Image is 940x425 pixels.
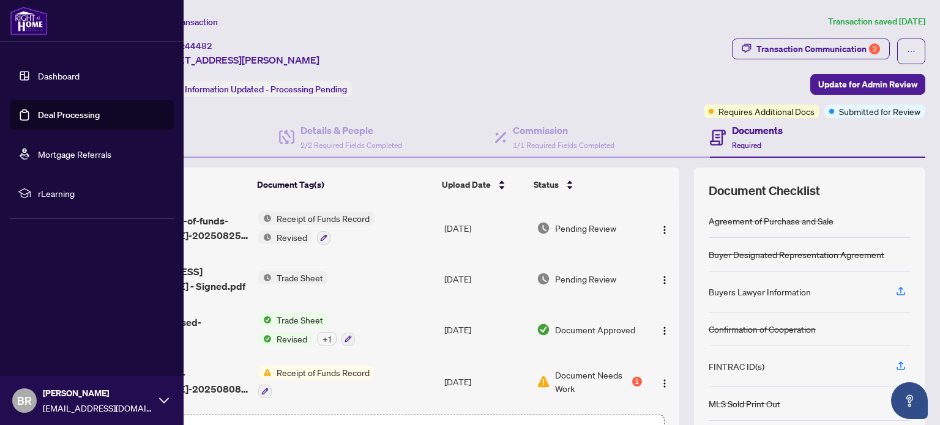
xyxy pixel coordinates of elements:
div: + 1 [317,332,337,346]
img: Document Status [537,272,550,286]
span: Upload Date [442,178,491,191]
img: Document Status [537,221,550,235]
span: ellipsis [907,47,916,56]
div: Agreement of Purchase and Sale [709,214,834,227]
span: Submitted for Review [839,105,920,118]
span: Revised [272,332,312,346]
img: Status Icon [258,313,272,327]
span: Trade Sheet [272,313,328,327]
img: Logo [660,275,670,285]
img: Logo [660,225,670,235]
div: 2 [869,43,880,54]
th: Status [529,168,643,202]
h4: Commission [513,123,614,138]
button: Transaction Communication2 [732,39,890,59]
img: Status Icon [258,231,272,244]
div: Transaction Communication [756,39,880,59]
img: Status Icon [258,366,272,379]
button: Update for Admin Review [810,74,925,95]
img: Document Status [537,323,550,336]
div: Buyer Designated Representation Agreement [709,248,884,261]
span: [EMAIL_ADDRESS][DOMAIN_NAME] [43,401,153,415]
a: Deal Processing [38,109,100,120]
td: [DATE] [439,356,532,408]
span: Receipt of Funds Record [272,366,375,379]
img: Logo [660,326,670,336]
img: Status Icon [258,212,272,225]
div: Buyers Lawyer Information [709,285,811,298]
button: Logo [655,372,674,391]
button: Status IconReceipt of Funds Record [258,366,375,399]
span: Revised [272,231,312,244]
td: [DATE] [439,303,532,356]
span: Information Updated - Processing Pending [185,84,347,95]
div: FINTRAC ID(s) [709,360,764,373]
h4: Documents [732,123,783,138]
span: [STREET_ADDRESS][PERSON_NAME] [152,53,319,67]
article: Transaction saved [DATE] [828,15,925,29]
span: 1/1 Required Fields Completed [513,141,614,150]
td: [DATE] [439,202,532,254]
button: Status IconTrade Sheet [258,271,328,284]
span: BR [17,392,32,409]
div: Status: [152,81,352,97]
span: Receipt of Funds Record [272,212,375,225]
a: Mortgage Referrals [38,149,111,160]
img: Document Status [537,375,550,388]
button: Logo [655,218,674,238]
span: Document Checklist [709,182,820,199]
span: Required [732,141,761,150]
span: 2/2 Required Fields Completed [300,141,402,150]
a: Dashboard [38,70,80,81]
div: 1 [632,377,642,386]
button: Open asap [891,382,928,419]
span: Status [534,178,559,191]
span: rLearning [38,187,165,200]
button: Status IconTrade SheetStatus IconRevised+1 [258,313,355,346]
span: Document Needs Work [555,368,630,395]
button: Status IconReceipt of Funds RecordStatus IconRevised [258,212,375,245]
span: 44482 [185,40,212,51]
div: MLS Sold Print Out [709,397,780,410]
img: Logo [660,379,670,388]
span: Pending Review [555,272,616,286]
span: View Transaction [152,17,218,28]
span: Trade Sheet [272,271,328,284]
span: Document Approved [555,323,635,336]
td: [DATE] [439,254,532,303]
span: [PERSON_NAME] [43,386,153,400]
button: Logo [655,269,674,289]
img: Status Icon [258,271,272,284]
div: Confirmation of Cooperation [709,322,816,336]
span: Pending Review [555,221,616,235]
h4: Details & People [300,123,402,138]
th: Upload Date [437,168,528,202]
span: Requires Additional Docs [718,105,815,118]
span: Update for Admin Review [818,75,917,94]
button: Logo [655,320,674,339]
th: Document Tag(s) [252,168,438,202]
img: logo [10,6,48,35]
img: Status Icon [258,332,272,346]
